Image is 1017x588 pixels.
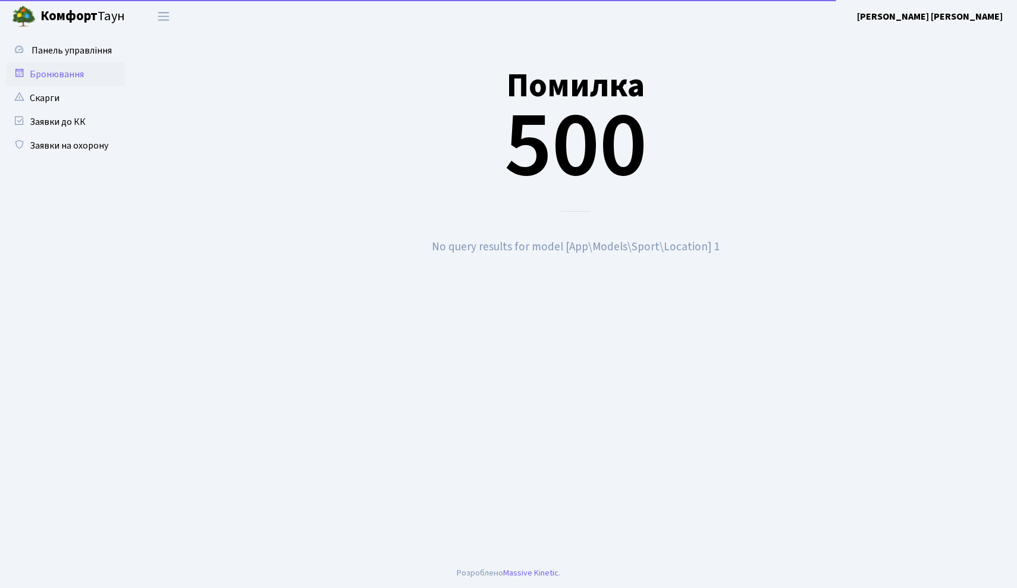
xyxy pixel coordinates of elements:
span: Панель управління [32,44,112,57]
span: Таун [40,7,125,27]
a: [PERSON_NAME] [PERSON_NAME] [857,10,1003,24]
a: Скарги [6,86,125,110]
button: Переключити навігацію [149,7,178,26]
div: Розроблено . [457,567,560,580]
a: Massive Kinetic [503,567,558,579]
small: No query results for model [App\Models\Sport\Location] 1 [432,238,720,255]
a: Заявки на охорону [6,134,125,158]
div: 500 [152,37,999,212]
a: Бронювання [6,62,125,86]
img: logo.png [12,5,36,29]
b: Комфорт [40,7,98,26]
a: Панель управління [6,39,125,62]
b: [PERSON_NAME] [PERSON_NAME] [857,10,1003,23]
a: Заявки до КК [6,110,125,134]
small: Помилка [507,62,645,109]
